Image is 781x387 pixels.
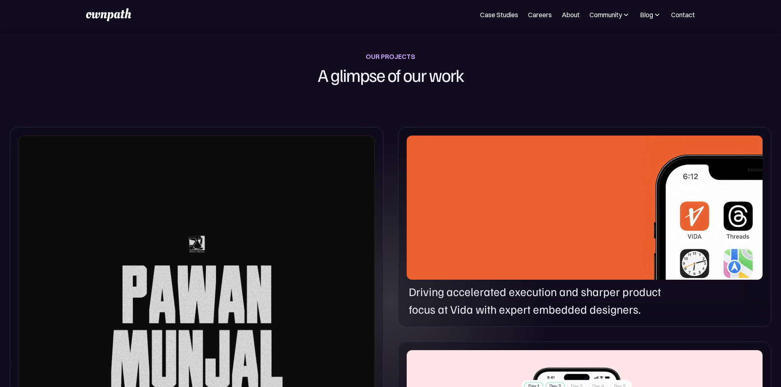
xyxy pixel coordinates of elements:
[562,10,580,20] a: About
[640,10,661,20] div: Blog
[671,10,695,20] a: Contact
[640,10,653,20] div: Blog
[480,10,518,20] a: Case Studies
[528,10,552,20] a: Careers
[409,283,685,318] p: Driving accelerated execution and sharper product focus at Vida with expert embedded designers.
[590,10,622,20] div: Community
[277,62,505,88] h1: A glimpse of our work
[590,10,630,20] div: Community
[366,51,415,62] div: OUR PROJECTS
